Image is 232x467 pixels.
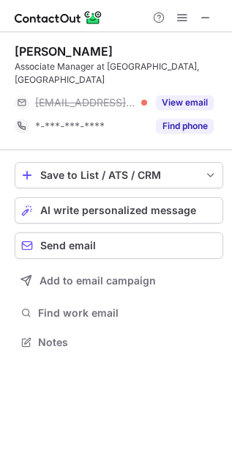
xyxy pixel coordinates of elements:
button: Reveal Button [156,95,214,110]
span: Find work email [38,306,217,320]
button: save-profile-one-click [15,162,223,188]
button: AI write personalized message [15,197,223,224]
div: [PERSON_NAME] [15,44,113,59]
span: [EMAIL_ADDRESS][DOMAIN_NAME] [35,96,136,109]
span: AI write personalized message [40,205,196,216]
div: Save to List / ATS / CRM [40,169,198,181]
img: ContactOut v5.3.10 [15,9,102,26]
div: Associate Manager at [GEOGRAPHIC_DATA], [GEOGRAPHIC_DATA] [15,60,223,87]
span: Send email [40,240,96,251]
button: Find work email [15,303,223,323]
span: Add to email campaign [40,275,156,287]
button: Send email [15,232,223,259]
span: Notes [38,336,217,349]
button: Add to email campaign [15,268,223,294]
button: Notes [15,332,223,353]
button: Reveal Button [156,119,214,133]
